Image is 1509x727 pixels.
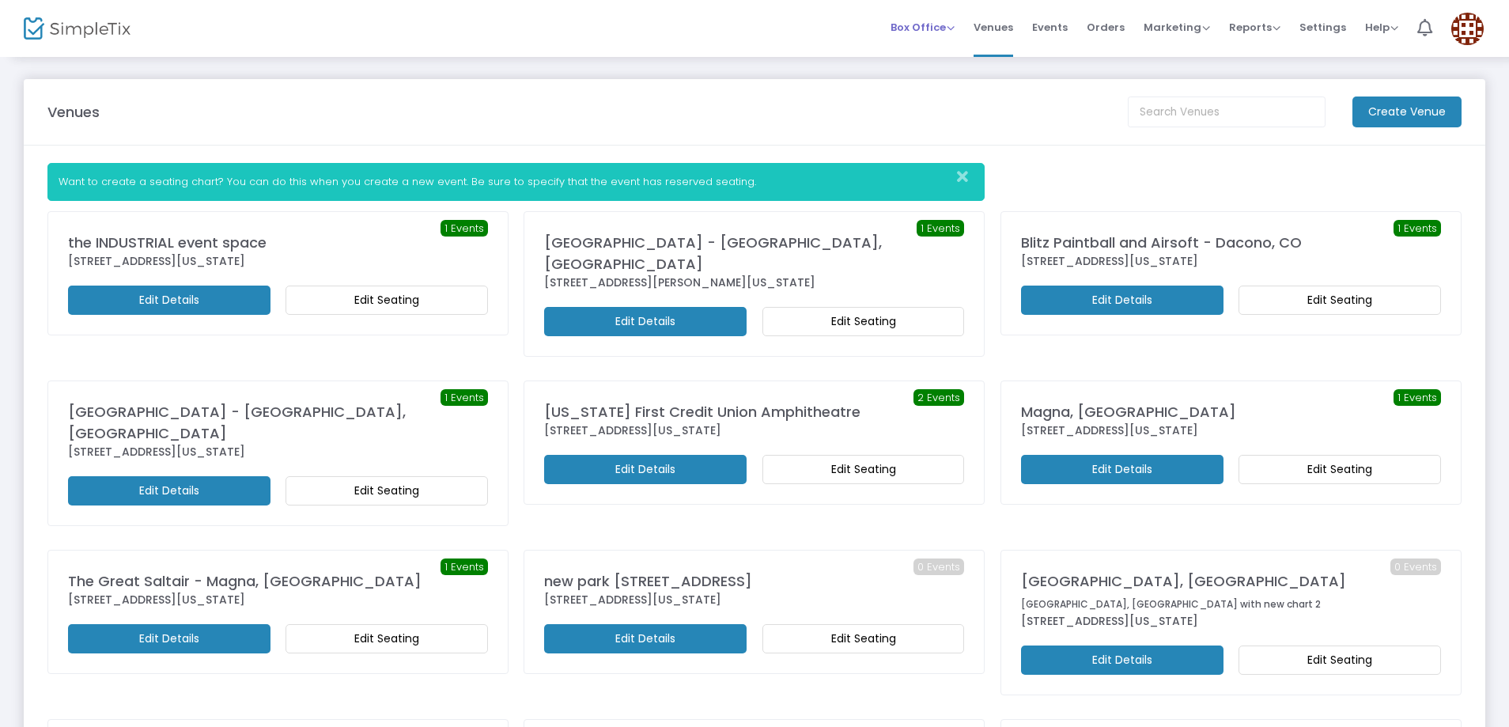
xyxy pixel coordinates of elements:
[1021,286,1223,315] m-button: Edit Details
[544,275,964,291] div: [STREET_ADDRESS][PERSON_NAME][US_STATE]
[1021,401,1441,422] div: Magna, [GEOGRAPHIC_DATA]
[68,476,270,505] m-button: Edit Details
[544,592,964,608] div: [STREET_ADDRESS][US_STATE]
[47,101,100,123] m-panel-title: Venues
[1021,455,1223,484] m-button: Edit Details
[762,624,965,653] m-button: Edit Seating
[68,570,488,592] div: The Great Saltair - Magna, [GEOGRAPHIC_DATA]
[1021,570,1441,613] div: [GEOGRAPHIC_DATA], [GEOGRAPHIC_DATA]
[544,401,964,422] div: [US_STATE] First Credit Union Amphitheatre
[68,286,270,315] m-button: Edit Details
[544,422,964,439] div: [STREET_ADDRESS][US_STATE]
[1394,389,1441,407] span: 1 Events
[1239,646,1441,675] m-button: Edit Seating
[544,307,747,336] m-button: Edit Details
[68,624,270,653] m-button: Edit Details
[1087,7,1125,47] span: Orders
[68,592,488,608] div: [STREET_ADDRESS][US_STATE]
[1299,7,1346,47] span: Settings
[68,401,488,444] div: [GEOGRAPHIC_DATA] - [GEOGRAPHIC_DATA], [GEOGRAPHIC_DATA]
[544,570,964,592] div: new park [STREET_ADDRESS]
[1021,646,1223,675] m-button: Edit Details
[441,559,488,576] span: 1 Events
[441,220,488,237] span: 1 Events
[68,232,488,253] div: the INDUSTRIAL event space
[1021,232,1441,253] div: Blitz Paintball and Airsoft - Dacono, CO
[1021,597,1321,611] span: [GEOGRAPHIC_DATA], [GEOGRAPHIC_DATA] with new chart 2
[891,20,955,35] span: Box Office
[1144,20,1210,35] span: Marketing
[286,624,488,653] m-button: Edit Seating
[286,476,488,505] m-button: Edit Seating
[47,163,985,201] div: Want to create a seating chart? You can do this when you create a new event. Be sure to specify t...
[1352,97,1462,127] m-button: Create Venue
[1239,286,1441,315] m-button: Edit Seating
[762,307,965,336] m-button: Edit Seating
[1365,20,1398,35] span: Help
[286,286,488,315] m-button: Edit Seating
[1032,7,1068,47] span: Events
[913,559,964,576] span: 0 Events
[544,232,964,275] div: [GEOGRAPHIC_DATA] - [GEOGRAPHIC_DATA], [GEOGRAPHIC_DATA]
[68,444,488,460] div: [STREET_ADDRESS][US_STATE]
[544,624,747,653] m-button: Edit Details
[762,455,965,484] m-button: Edit Seating
[917,220,964,237] span: 1 Events
[68,253,488,270] div: [STREET_ADDRESS][US_STATE]
[1229,20,1280,35] span: Reports
[1021,253,1441,270] div: [STREET_ADDRESS][US_STATE]
[1394,220,1441,237] span: 1 Events
[1128,97,1326,127] input: Search Venues
[1021,422,1441,439] div: [STREET_ADDRESS][US_STATE]
[1239,455,1441,484] m-button: Edit Seating
[974,7,1013,47] span: Venues
[913,389,964,407] span: 2 Events
[952,164,984,190] button: Close
[544,455,747,484] m-button: Edit Details
[441,389,488,407] span: 1 Events
[1021,613,1441,630] div: [STREET_ADDRESS][US_STATE]
[1390,559,1441,576] span: 0 Events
